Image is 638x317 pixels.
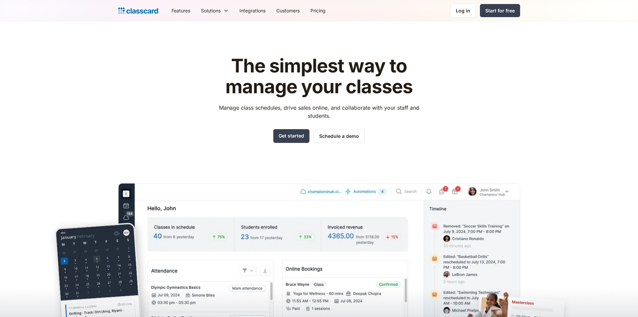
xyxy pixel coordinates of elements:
a: Start for free [480,4,520,17]
div: Solutions [196,3,234,18]
a: Log in [450,4,476,17]
a: Features [166,3,196,18]
a: Schedule a demo [313,129,365,143]
a: Customers [271,3,305,18]
a: Get started [273,129,309,143]
h1: The simplest way to manage your classes [213,56,425,97]
div: Start for free [485,7,515,14]
p: Manage class schedules, drive sales online, and collaborate with your staff and students. [213,104,425,120]
a: Logo [118,6,158,15]
a: Integrations [234,3,271,18]
div: Solutions [201,7,221,14]
a: Pricing [305,3,331,18]
div: Log in [456,7,470,14]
